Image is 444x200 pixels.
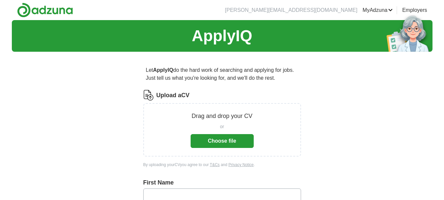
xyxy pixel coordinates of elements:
[156,91,190,100] label: Upload a CV
[143,90,154,100] img: CV Icon
[402,6,427,14] a: Employers
[192,24,252,48] h1: ApplyIQ
[191,134,254,148] button: Choose file
[143,162,301,168] div: By uploading your CV you agree to our and .
[153,67,173,73] strong: ApplyIQ
[228,162,254,167] a: Privacy Notice
[17,3,73,17] img: Adzuna logo
[143,178,301,187] label: First Name
[143,64,301,85] p: Let do the hard work of searching and applying for jobs. Just tell us what you're looking for, an...
[362,6,393,14] a: MyAdzuna
[210,162,220,167] a: T&Cs
[192,112,252,121] p: Drag and drop your CV
[225,6,358,14] li: [PERSON_NAME][EMAIL_ADDRESS][DOMAIN_NAME]
[220,123,224,130] span: or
